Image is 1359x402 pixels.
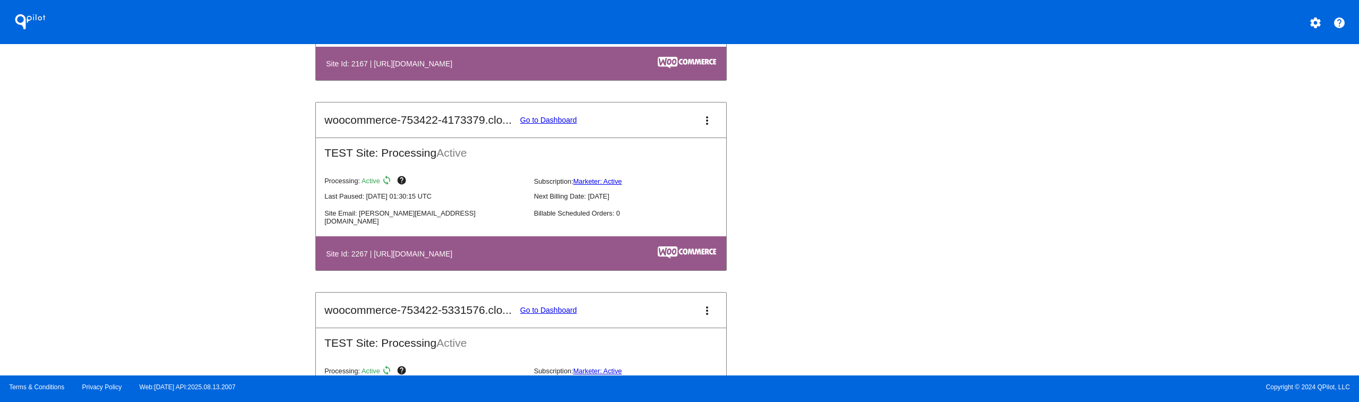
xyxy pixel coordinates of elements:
[1309,16,1322,29] mat-icon: settings
[520,306,577,314] a: Go to Dashboard
[689,383,1350,391] span: Copyright © 2024 QPilot, LLC
[324,192,525,200] p: Last Paused: [DATE] 01:30:15 UTC
[324,175,525,188] p: Processing:
[573,177,622,185] a: Marketer: Active
[520,116,577,124] a: Go to Dashboard
[436,147,467,159] span: Active
[316,328,726,349] h2: TEST Site: Processing
[324,365,525,378] p: Processing:
[1333,16,1346,29] mat-icon: help
[362,177,380,185] span: Active
[324,209,525,225] p: Site Email: [PERSON_NAME][EMAIL_ADDRESS][DOMAIN_NAME]
[9,383,64,391] a: Terms & Conditions
[140,383,236,391] a: Web:[DATE] API:2025.08.13.2007
[324,304,512,317] h2: woocommerce-753422-5331576.clo...
[397,175,409,188] mat-icon: help
[701,114,713,127] mat-icon: more_vert
[326,59,458,68] h4: Site Id: 2167 | [URL][DOMAIN_NAME]
[658,246,716,258] img: c53aa0e5-ae75-48aa-9bee-956650975ee5
[534,209,735,217] p: Billable Scheduled Orders: 0
[9,11,51,32] h1: QPilot
[362,367,380,375] span: Active
[573,367,622,375] a: Marketer: Active
[382,175,394,188] mat-icon: sync
[534,192,735,200] p: Next Billing Date: [DATE]
[436,337,467,349] span: Active
[82,383,122,391] a: Privacy Policy
[316,138,726,159] h2: TEST Site: Processing
[701,304,713,317] mat-icon: more_vert
[326,250,458,258] h4: Site Id: 2267 | [URL][DOMAIN_NAME]
[534,367,735,375] p: Subscription:
[534,177,735,185] p: Subscription:
[382,365,394,378] mat-icon: sync
[324,114,512,126] h2: woocommerce-753422-4173379.clo...
[658,57,716,69] img: c53aa0e5-ae75-48aa-9bee-956650975ee5
[397,365,409,378] mat-icon: help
